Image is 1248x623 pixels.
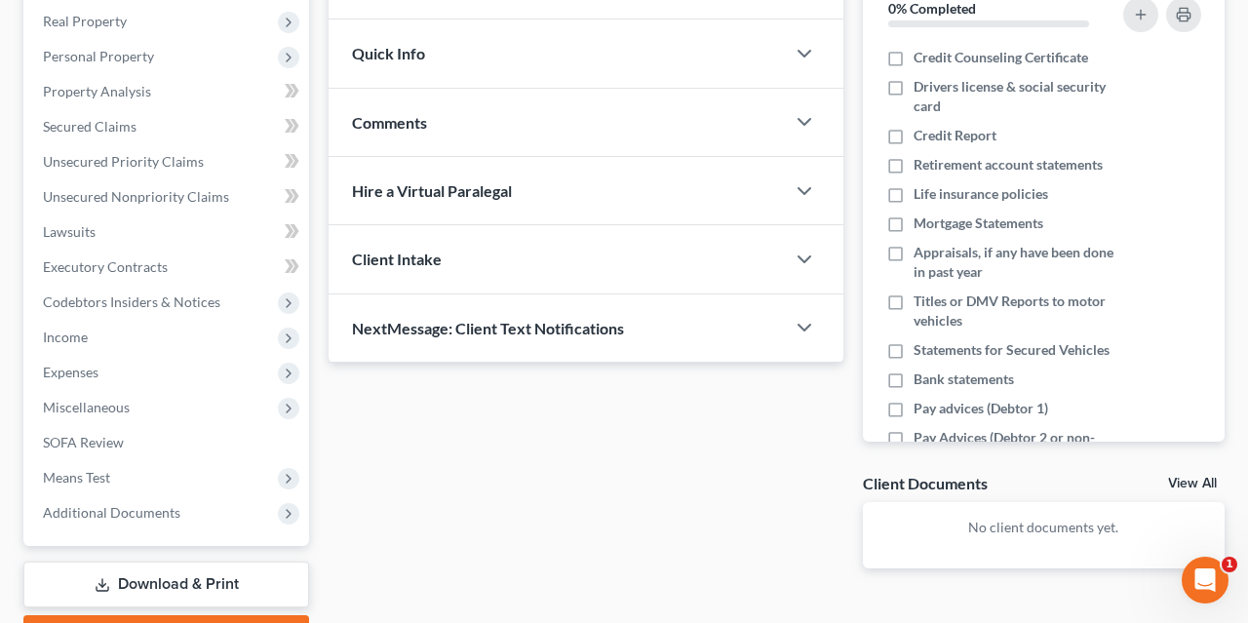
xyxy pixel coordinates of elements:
[863,473,988,493] div: Client Documents
[43,153,204,170] span: Unsecured Priority Claims
[352,44,425,62] span: Quick Info
[27,250,309,285] a: Executory Contracts
[914,214,1043,233] span: Mortgage Statements
[914,399,1048,418] span: Pay advices (Debtor 1)
[27,214,309,250] a: Lawsuits
[1168,477,1217,490] a: View All
[914,292,1117,331] span: Titles or DMV Reports to motor vehicles
[914,48,1088,67] span: Credit Counseling Certificate
[43,258,168,275] span: Executory Contracts
[914,340,1110,360] span: Statements for Secured Vehicles
[43,399,130,415] span: Miscellaneous
[352,250,442,268] span: Client Intake
[352,181,512,200] span: Hire a Virtual Paralegal
[43,13,127,29] span: Real Property
[914,77,1117,116] span: Drivers license & social security card
[1222,557,1237,572] span: 1
[43,83,151,99] span: Property Analysis
[43,504,180,521] span: Additional Documents
[27,425,309,460] a: SOFA Review
[43,48,154,64] span: Personal Property
[352,113,427,132] span: Comments
[878,518,1209,537] p: No client documents yet.
[43,329,88,345] span: Income
[914,370,1014,389] span: Bank statements
[27,179,309,214] a: Unsecured Nonpriority Claims
[1182,557,1228,604] iframe: Intercom live chat
[43,293,220,310] span: Codebtors Insiders & Notices
[43,364,98,380] span: Expenses
[27,74,309,109] a: Property Analysis
[43,223,96,240] span: Lawsuits
[914,126,996,145] span: Credit Report
[27,144,309,179] a: Unsecured Priority Claims
[43,434,124,450] span: SOFA Review
[914,243,1117,282] span: Appraisals, if any have been done in past year
[43,118,136,135] span: Secured Claims
[914,155,1103,175] span: Retirement account statements
[914,184,1048,204] span: Life insurance policies
[43,469,110,486] span: Means Test
[914,428,1117,506] span: Pay Advices (Debtor 2 or non-filing Spouse, or other contributing member of household)
[23,562,309,607] a: Download & Print
[352,319,624,337] span: NextMessage: Client Text Notifications
[27,109,309,144] a: Secured Claims
[43,188,229,205] span: Unsecured Nonpriority Claims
